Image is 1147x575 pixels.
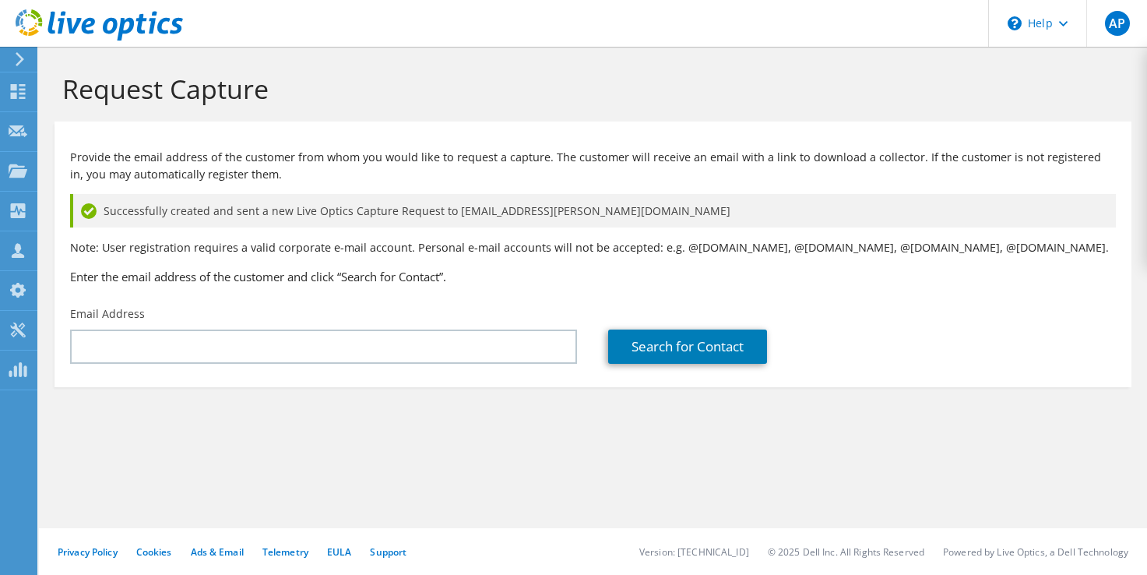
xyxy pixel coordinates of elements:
[768,545,924,559] li: © 2025 Dell Inc. All Rights Reserved
[327,545,351,559] a: EULA
[608,330,767,364] a: Search for Contact
[370,545,406,559] a: Support
[70,239,1116,256] p: Note: User registration requires a valid corporate e-mail account. Personal e-mail accounts will ...
[58,545,118,559] a: Privacy Policy
[62,72,1116,105] h1: Request Capture
[1008,16,1022,30] svg: \n
[943,545,1128,559] li: Powered by Live Optics, a Dell Technology
[104,203,730,220] span: Successfully created and sent a new Live Optics Capture Request to [EMAIL_ADDRESS][PERSON_NAME][D...
[1105,11,1130,36] span: AP
[136,545,172,559] a: Cookies
[70,149,1116,183] p: Provide the email address of the customer from whom you would like to request a capture. The cust...
[70,306,145,322] label: Email Address
[639,545,749,559] li: Version: [TECHNICAL_ID]
[262,545,308,559] a: Telemetry
[70,268,1116,285] h3: Enter the email address of the customer and click “Search for Contact”.
[191,545,244,559] a: Ads & Email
